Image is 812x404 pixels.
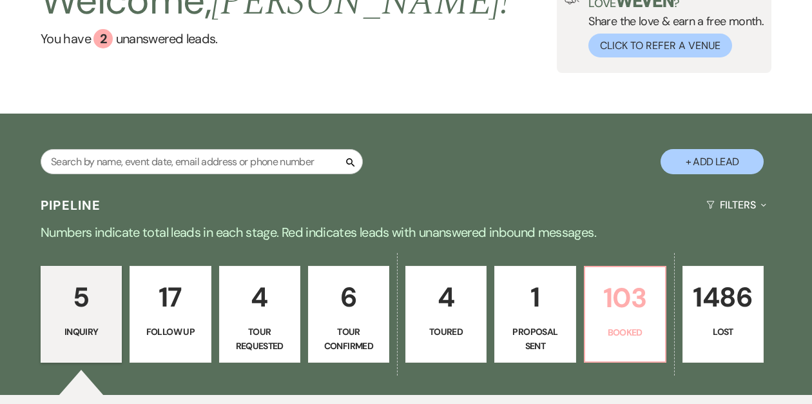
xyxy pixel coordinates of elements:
[405,266,487,363] a: 4Toured
[227,325,292,354] p: Tour Requested
[138,325,202,339] p: Follow Up
[414,325,478,339] p: Toured
[503,276,567,319] p: 1
[41,149,363,174] input: Search by name, event date, email address or phone number
[41,196,101,214] h3: Pipeline
[93,29,113,48] div: 2
[584,266,666,363] a: 103Booked
[227,276,292,319] p: 4
[316,276,381,319] p: 6
[588,34,732,57] button: Click to Refer a Venue
[138,276,202,319] p: 17
[494,266,575,363] a: 1Proposal Sent
[691,325,755,339] p: Lost
[661,149,764,174] button: + Add Lead
[593,276,657,319] p: 103
[130,266,211,363] a: 17Follow Up
[41,266,122,363] a: 5Inquiry
[414,276,478,319] p: 4
[682,266,764,363] a: 1486Lost
[593,325,657,339] p: Booked
[503,325,567,354] p: Proposal Sent
[49,325,113,339] p: Inquiry
[41,29,509,48] a: You have 2 unanswered leads.
[701,188,771,222] button: Filters
[316,325,381,354] p: Tour Confirmed
[308,266,389,363] a: 6Tour Confirmed
[219,266,300,363] a: 4Tour Requested
[49,276,113,319] p: 5
[691,276,755,319] p: 1486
